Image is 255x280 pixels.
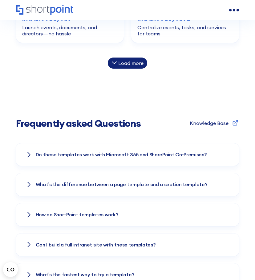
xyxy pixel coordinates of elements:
div: Centralize events, tasks, and services for teams [137,24,233,37]
h3: Can I build a full intranet site with these templates? [36,242,156,248]
iframe: Chat Widget [224,250,255,280]
h3: What’s the difference between a page template and a section template? [36,182,207,187]
a: open menu [229,5,239,15]
span: Frequently asked Questions [16,118,141,129]
h3: How do ShortPoint templates work? [36,212,118,218]
div: Knowledge Base [190,121,229,126]
a: Knowledge Base [190,119,239,127]
h3: Do these templates work with Microsoft 365 and SharePoint On-Premises? [36,152,207,158]
div: Load more [108,58,147,69]
div: Load more [118,61,144,66]
a: Home [16,5,73,15]
div: Launch events, documents, and directory—no hassle [22,24,118,37]
button: Open CMP widget [3,262,18,277]
h3: What’s the fastest way to try a template? [36,272,134,278]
